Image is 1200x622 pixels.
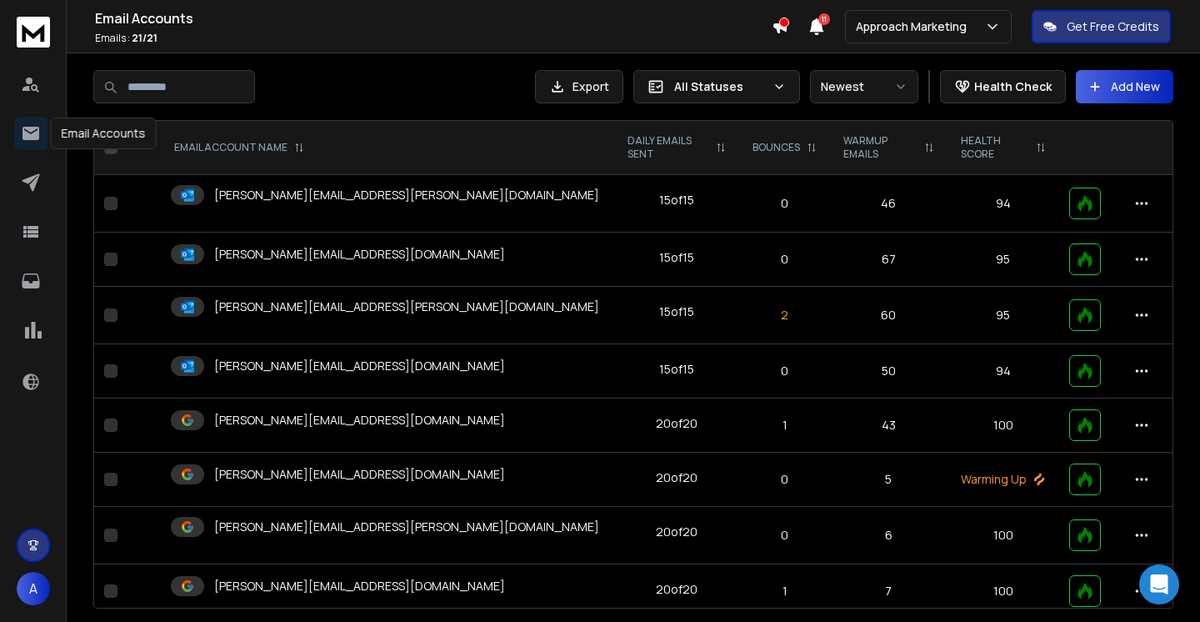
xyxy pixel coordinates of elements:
p: 0 [749,251,820,268]
p: Warming Up [957,471,1049,488]
td: 50 [830,344,947,399]
div: 15 of 15 [659,303,694,320]
p: 1 [749,417,820,434]
p: DAILY EMAILS SENT [627,134,709,161]
div: 15 of 15 [659,192,694,208]
div: 20 of 20 [656,524,697,540]
td: 100 [947,399,1059,453]
span: 21 / 21 [132,31,157,45]
td: 5 [830,453,947,507]
button: A [17,572,50,605]
p: [PERSON_NAME][EMAIL_ADDRESS][DOMAIN_NAME] [214,466,505,483]
p: Health Check [974,78,1052,95]
div: 20 of 20 [656,469,697,486]
img: logo [17,17,50,48]
div: Email Accounts [51,118,157,149]
div: Open Intercom Messenger [1139,564,1179,604]
div: 20 of 20 [656,415,697,432]
p: [PERSON_NAME][EMAIL_ADDRESS][DOMAIN_NAME] [214,246,505,263]
td: 46 [830,175,947,233]
td: 7 [830,564,947,619]
p: [PERSON_NAME][EMAIL_ADDRESS][DOMAIN_NAME] [214,578,505,594]
div: 15 of 15 [659,361,694,378]
p: [PERSON_NAME][EMAIL_ADDRESS][DOMAIN_NAME] [214,358,505,374]
p: [PERSON_NAME][EMAIL_ADDRESS][PERSON_NAME][DOMAIN_NAME] [214,298,599,315]
td: 95 [947,287,1059,344]
button: Newest [810,70,918,103]
td: 94 [947,175,1059,233]
p: [PERSON_NAME][EMAIL_ADDRESS][PERSON_NAME][DOMAIN_NAME] [214,187,599,203]
p: All Statuses [674,78,766,95]
p: Get Free Credits [1067,18,1159,35]
p: [PERSON_NAME][EMAIL_ADDRESS][PERSON_NAME][DOMAIN_NAME] [214,519,599,535]
td: 100 [947,507,1059,564]
td: 100 [947,564,1059,619]
p: HEALTH SCORE [961,134,1029,161]
p: BOUNCES [752,141,800,154]
p: Approach Marketing [856,18,973,35]
div: 15 of 15 [659,249,694,266]
div: EMAIL ACCOUNT NAME [174,141,304,154]
p: 1 [749,583,820,599]
p: 0 [749,363,820,379]
td: 6 [830,507,947,564]
p: WARMUP EMAILS [843,134,917,161]
div: 20 of 20 [656,581,697,598]
h1: Email Accounts [95,8,772,28]
p: 0 [749,195,820,212]
button: Get Free Credits [1032,10,1171,43]
button: Export [535,70,623,103]
p: [PERSON_NAME][EMAIL_ADDRESS][DOMAIN_NAME] [214,412,505,429]
td: 94 [947,344,1059,399]
td: 95 [947,233,1059,287]
button: Add New [1076,70,1173,103]
p: 0 [749,527,820,544]
td: 43 [830,399,947,453]
td: 60 [830,287,947,344]
p: 2 [749,307,820,324]
p: Emails : [95,32,772,45]
button: Health Check [940,70,1066,103]
td: 67 [830,233,947,287]
p: 0 [749,471,820,488]
span: 11 [818,13,830,25]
